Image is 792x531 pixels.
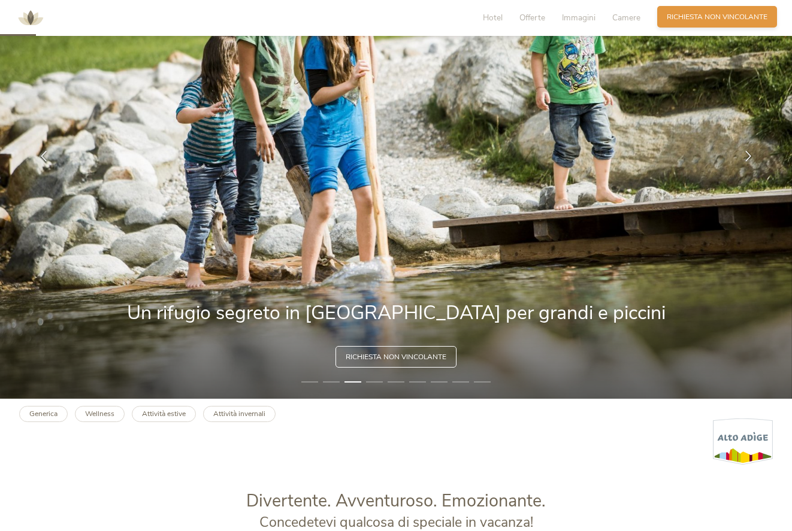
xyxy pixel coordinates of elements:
a: AMONTI & LUNARIS Wellnessresort [13,14,49,21]
b: Generica [29,409,58,418]
span: Offerte [519,12,545,23]
span: Richiesta non vincolante [346,352,446,362]
img: Alto Adige [713,418,773,465]
a: Wellness [75,406,125,422]
a: Generica [19,406,68,422]
a: Attività estive [132,406,196,422]
b: Wellness [85,409,114,418]
a: Attività invernali [203,406,276,422]
b: Attività estive [142,409,186,418]
span: Richiesta non vincolante [667,12,767,22]
span: Camere [612,12,640,23]
span: Immagini [562,12,595,23]
span: Divertente. Avventuroso. Emozionante. [246,489,546,512]
span: Hotel [483,12,503,23]
b: Attività invernali [213,409,265,418]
